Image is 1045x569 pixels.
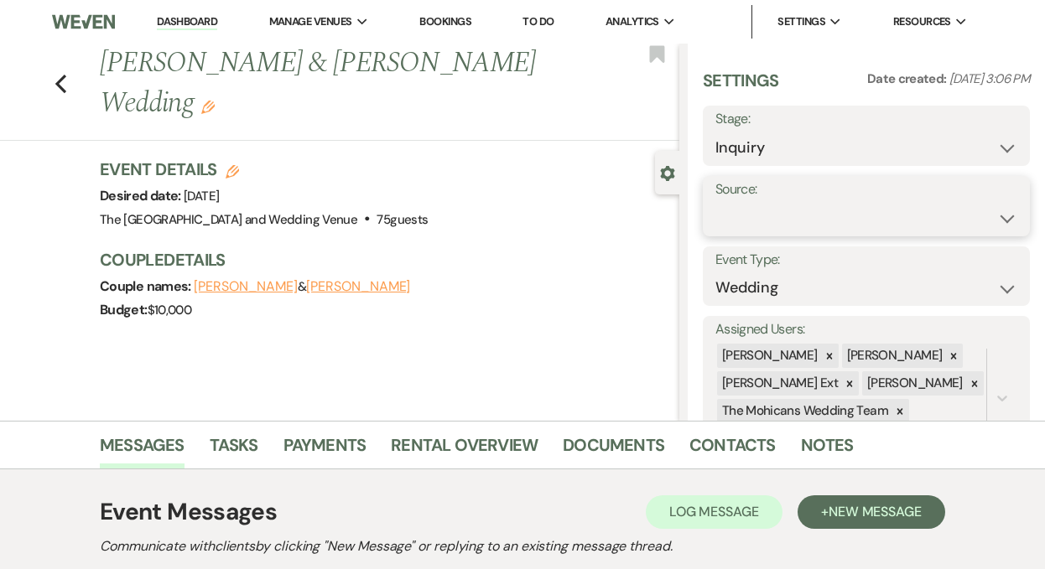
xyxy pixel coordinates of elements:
[798,495,945,529] button: +New Message
[689,432,776,468] a: Contacts
[949,70,1030,87] span: [DATE] 3:06 PM
[777,13,825,30] span: Settings
[100,277,194,295] span: Couple names:
[157,14,217,30] a: Dashboard
[100,432,185,468] a: Messages
[801,432,854,468] a: Notes
[210,432,258,468] a: Tasks
[100,187,184,204] span: Desired date:
[715,178,1017,202] label: Source:
[201,99,215,114] button: Edit
[867,70,949,87] span: Date created:
[669,503,759,520] span: Log Message
[715,107,1017,132] label: Stage:
[283,432,367,468] a: Payments
[194,278,410,295] span: &
[893,13,951,30] span: Resources
[646,495,782,529] button: Log Message
[52,4,114,39] img: Weven Logo
[419,14,471,28] a: Bookings
[715,318,1017,342] label: Assigned Users:
[100,301,148,318] span: Budget:
[717,344,820,368] div: [PERSON_NAME]
[862,371,965,396] div: [PERSON_NAME]
[100,494,277,530] h1: Event Messages
[100,158,428,181] h3: Event Details
[377,211,428,228] span: 75 guests
[717,371,840,396] div: [PERSON_NAME] Ext
[715,248,1017,272] label: Event Type:
[703,69,779,106] h3: Settings
[306,280,410,293] button: [PERSON_NAME]
[184,188,219,204] span: [DATE]
[100,536,945,556] h2: Communicate with clients by clicking "New Message" or replying to an existing message thread.
[829,503,922,520] span: New Message
[269,13,352,30] span: Manage Venues
[100,44,557,123] h1: [PERSON_NAME] & [PERSON_NAME] Wedding
[194,280,298,293] button: [PERSON_NAME]
[660,164,675,180] button: Close lead details
[148,302,192,318] span: $10,000
[717,399,891,423] div: The Mohicans Wedding Team
[100,211,357,228] span: The [GEOGRAPHIC_DATA] and Wedding Venue
[563,432,664,468] a: Documents
[522,14,554,28] a: To Do
[391,432,538,468] a: Rental Overview
[100,248,663,272] h3: Couple Details
[606,13,659,30] span: Analytics
[842,344,945,368] div: [PERSON_NAME]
